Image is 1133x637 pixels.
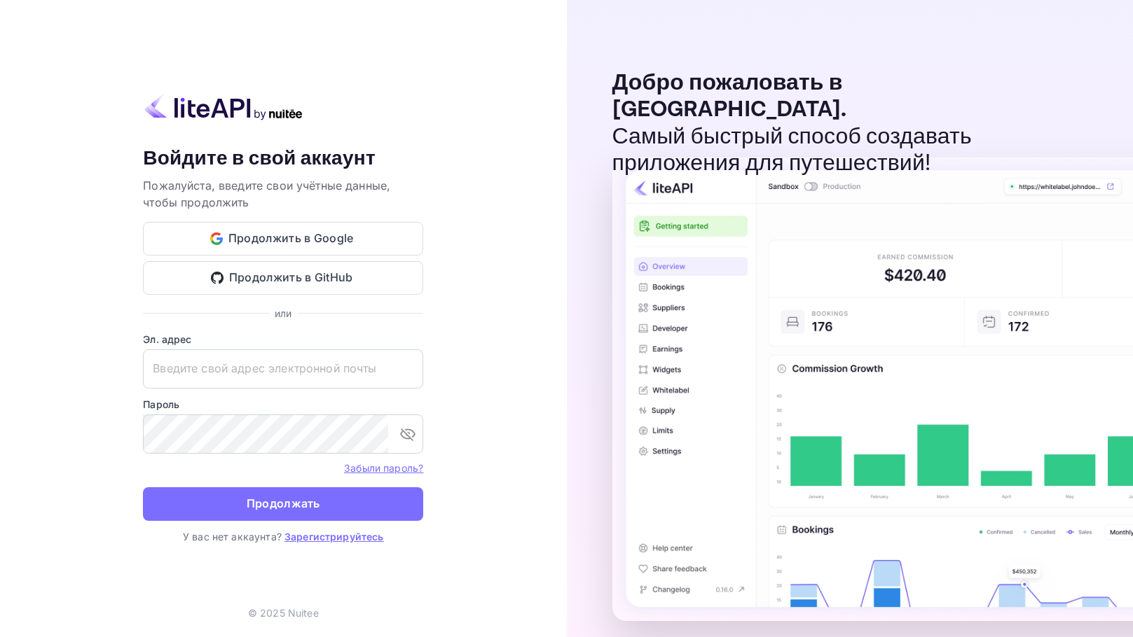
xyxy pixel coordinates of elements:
[247,494,320,513] ya-tr-span: Продолжать
[143,333,191,345] ya-tr-span: Эл. адрес
[612,122,972,178] ya-tr-span: Самый быстрый способ создавать приложения для путешествий!
[612,69,847,124] ya-tr-span: Добро пожаловать в [GEOGRAPHIC_DATA].
[344,462,423,474] ya-tr-span: Забыли пароль?
[248,607,319,619] ya-tr-span: © 2025 Nuitee
[275,307,291,319] ya-tr-span: или
[344,461,423,475] a: Забыли пароль?
[284,531,384,542] a: Зарегистрируйтесь
[394,420,422,448] button: переключить видимость пароля
[228,229,354,248] ya-tr-span: Продолжить в Google
[143,349,423,388] input: Введите свой адрес электронной почты
[229,268,353,287] ya-tr-span: Продолжить в GitHub
[143,487,423,521] button: Продолжать
[143,398,179,410] ya-tr-span: Пароль
[143,146,376,171] ya-tr-span: Войдите в свой аккаунт
[143,93,304,120] img: liteapi
[143,178,390,209] ya-tr-span: Пожалуйста, введите свои учётные данные, чтобы продолжить
[183,531,282,542] ya-tr-span: У вас нет аккаунта?
[143,261,423,295] button: Продолжить в GitHub
[143,222,423,255] button: Продолжить в Google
